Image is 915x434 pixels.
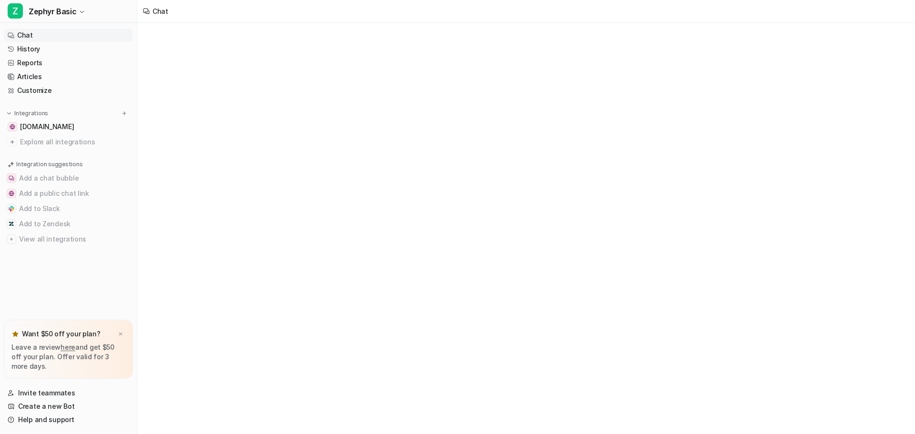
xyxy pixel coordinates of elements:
p: Leave a review and get $50 off your plan. Offer valid for 3 more days. [11,343,125,371]
span: Explore all integrations [20,134,129,150]
img: Add to Slack [9,206,14,212]
img: Add to Zendesk [9,221,14,227]
p: Want $50 off your plan? [22,329,101,339]
button: Add to ZendeskAdd to Zendesk [4,216,133,232]
span: Zephyr Basic [29,5,76,18]
p: Integration suggestions [16,160,82,169]
img: x [118,331,123,337]
button: Add a public chat linkAdd a public chat link [4,186,133,201]
a: zephyrsailshades.co.uk[DOMAIN_NAME] [4,120,133,133]
a: Help and support [4,413,133,426]
a: Explore all integrations [4,135,133,149]
img: Add a public chat link [9,191,14,196]
img: Add a chat bubble [9,175,14,181]
img: menu_add.svg [121,110,128,117]
a: Create a new Bot [4,400,133,413]
img: explore all integrations [8,137,17,147]
a: Articles [4,70,133,83]
img: View all integrations [9,236,14,242]
div: Chat [152,6,168,16]
img: zephyrsailshades.co.uk [10,124,15,130]
button: View all integrationsView all integrations [4,232,133,247]
a: Invite teammates [4,386,133,400]
button: Integrations [4,109,51,118]
a: Reports [4,56,133,70]
a: Chat [4,29,133,42]
a: Customize [4,84,133,97]
span: Z [8,3,23,19]
p: Integrations [14,110,48,117]
img: expand menu [6,110,12,117]
span: [DOMAIN_NAME] [20,122,74,131]
button: Add to SlackAdd to Slack [4,201,133,216]
button: Add a chat bubbleAdd a chat bubble [4,171,133,186]
a: History [4,42,133,56]
img: star [11,330,19,338]
a: here [61,343,75,351]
